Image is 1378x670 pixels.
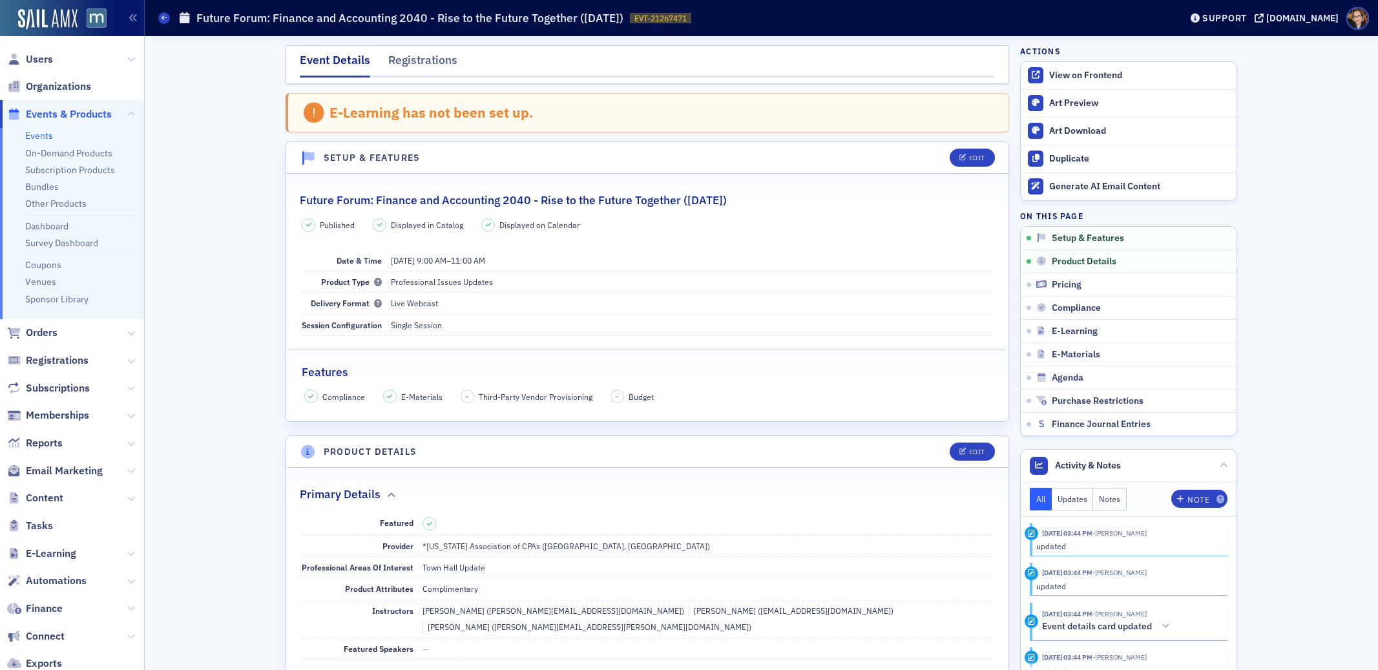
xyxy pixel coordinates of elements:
button: Generate AI Email Content [1021,173,1237,200]
time: 11:00 AM [451,255,485,266]
a: Sponsor Library [25,293,89,305]
time: 9/22/2025 03:44 PM [1042,653,1092,662]
span: Dee Sullivan [1092,568,1147,577]
span: – [465,392,469,401]
a: Art Download [1021,117,1237,145]
a: On-Demand Products [25,147,112,159]
span: Organizations [26,79,91,94]
div: Edit [969,448,985,455]
div: [PERSON_NAME] ([PERSON_NAME][EMAIL_ADDRESS][DOMAIN_NAME]) [423,605,684,616]
h4: Setup & Features [324,151,421,165]
span: Featured Speakers [344,644,413,654]
img: SailAMX [18,9,78,30]
span: Automations [26,574,87,588]
div: Support [1202,12,1247,24]
div: Event Details [300,52,370,78]
a: Orders [7,326,57,340]
h5: Event details card updated [1042,621,1152,633]
a: Coupons [25,259,61,271]
div: [PERSON_NAME] ([EMAIL_ADDRESS][DOMAIN_NAME]) [689,605,893,616]
span: – [615,392,619,401]
a: Dashboard [25,220,68,232]
a: Users [7,52,53,67]
span: E-Materials [1052,349,1100,361]
div: Update [1025,651,1038,664]
a: Subscription Products [25,164,115,176]
span: Session Configuration [302,320,382,330]
span: Delivery Format [311,298,382,308]
a: Finance [7,602,63,616]
span: Product Attributes [345,583,413,594]
span: Featured [380,518,413,528]
a: Email Marketing [7,464,103,478]
span: Provider [382,541,413,551]
span: Instructors [372,605,413,616]
span: Product Type [321,277,382,287]
a: Content [7,491,63,505]
span: Budget [629,391,654,403]
span: Dee Sullivan [1092,609,1147,618]
h4: Product Details [324,445,417,459]
div: Registrations [388,52,457,76]
span: Tasks [26,519,53,533]
span: Activity & Notes [1055,459,1121,472]
span: EVT-21267471 [634,13,687,24]
span: Finance [26,602,63,616]
span: Connect [26,629,65,644]
div: Complimentary [423,583,478,594]
h4: On this page [1020,210,1237,222]
button: Edit [950,443,994,461]
span: E-Materials [401,391,443,403]
a: Subscriptions [7,381,90,395]
div: Art Download [1049,125,1230,137]
a: E-Learning [7,547,76,561]
div: Town Hall Update [423,561,485,573]
span: Date & Time [337,255,382,266]
div: Duplicate [1049,153,1230,165]
a: Memberships [7,408,89,423]
button: Event details card updated [1042,620,1174,633]
button: Updates [1052,488,1094,510]
a: Organizations [7,79,91,94]
img: SailAMX [87,8,107,28]
h2: Primary Details [300,486,381,503]
a: Survey Dashboard [25,237,98,249]
a: Events [25,130,53,141]
div: updated [1036,580,1219,592]
span: Purchase Restrictions [1052,395,1143,407]
div: Note [1187,496,1209,503]
span: Dee Sullivan [1092,653,1147,662]
div: Update [1025,567,1038,580]
a: Reports [7,436,63,450]
span: Agenda [1052,372,1083,384]
h4: Actions [1020,45,1060,57]
div: Generate AI Email Content [1049,181,1230,193]
span: *[US_STATE] Association of CPAs ([GEOGRAPHIC_DATA], [GEOGRAPHIC_DATA]) [423,541,710,551]
time: 9/22/2025 03:44 PM [1042,568,1092,577]
span: Orders [26,326,57,340]
button: Note [1171,490,1227,508]
span: Compliance [322,391,365,403]
h1: Future Forum: Finance and Accounting 2040 - Rise to the Future Together ([DATE]) [196,10,623,26]
a: Automations [7,574,87,588]
span: Users [26,52,53,67]
div: Edit [969,154,985,162]
a: Bundles [25,181,59,193]
span: — [423,644,429,654]
time: 9/22/2025 03:44 PM [1042,609,1092,618]
a: Events & Products [7,107,112,121]
button: Notes [1093,488,1127,510]
span: Published [320,219,355,231]
span: Subscriptions [26,381,90,395]
span: [DATE] [391,255,415,266]
span: Content [26,491,63,505]
button: Edit [950,149,994,167]
a: Other Products [25,198,87,209]
span: Setup & Features [1052,233,1124,244]
span: Registrations [26,353,89,368]
span: Professional Areas Of Interest [302,562,413,572]
h2: Features [302,364,348,381]
span: Displayed in Catalog [391,219,463,231]
button: Duplicate [1021,145,1237,173]
div: View on Frontend [1049,70,1230,81]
